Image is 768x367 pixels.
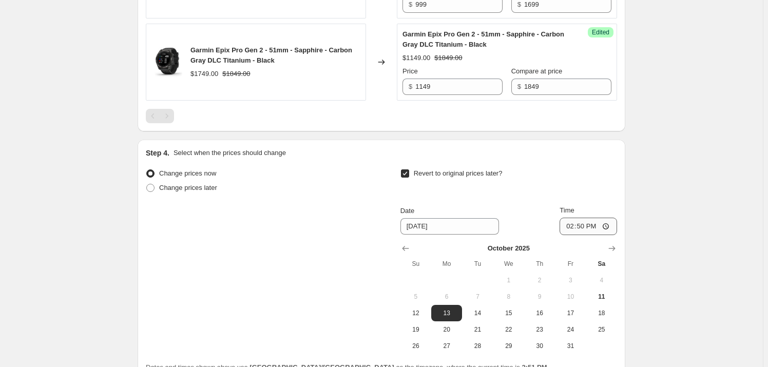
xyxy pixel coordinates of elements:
[400,305,431,321] button: Sunday October 12 2025
[586,321,617,338] button: Saturday October 25 2025
[524,272,555,288] button: Thursday October 2 2025
[466,309,489,317] span: 14
[431,288,462,305] button: Monday October 6 2025
[400,338,431,354] button: Sunday October 26 2025
[524,305,555,321] button: Thursday October 16 2025
[466,293,489,301] span: 7
[559,276,582,284] span: 3
[414,169,503,177] span: Revert to original prices later?
[555,321,586,338] button: Friday October 24 2025
[555,272,586,288] button: Friday October 3 2025
[405,260,427,268] span: Su
[493,338,524,354] button: Wednesday October 29 2025
[559,293,582,301] span: 10
[431,321,462,338] button: Monday October 20 2025
[493,272,524,288] button: Wednesday October 1 2025
[586,288,617,305] button: Today Saturday October 11 2025
[493,321,524,338] button: Wednesday October 22 2025
[151,47,182,78] img: 104_5a18af17-60c0-433f-9625-d06146a703a1_80x.jpg
[431,338,462,354] button: Monday October 27 2025
[222,69,250,79] strike: $1849.00
[435,260,458,268] span: Mo
[435,325,458,334] span: 20
[560,218,617,235] input: 12:00
[592,28,609,36] span: Edited
[190,46,352,64] span: Garmin Epix Pro Gen 2 - 51mm - Sapphire - Carbon Gray DLC Titanium - Black
[174,148,286,158] p: Select when the prices should change
[497,342,520,350] span: 29
[528,342,551,350] span: 30
[146,148,169,158] h2: Step 4.
[402,30,564,48] span: Garmin Epix Pro Gen 2 - 51mm - Sapphire - Carbon Gray DLC Titanium - Black
[398,241,413,256] button: Show previous month, September 2025
[431,305,462,321] button: Monday October 13 2025
[402,53,430,63] div: $1149.00
[528,260,551,268] span: Th
[190,69,218,79] div: $1749.00
[524,338,555,354] button: Thursday October 30 2025
[497,293,520,301] span: 8
[146,109,174,123] nav: Pagination
[560,206,574,214] span: Time
[435,342,458,350] span: 27
[528,293,551,301] span: 9
[431,256,462,272] th: Monday
[497,325,520,334] span: 22
[559,325,582,334] span: 24
[434,53,462,63] strike: $1849.00
[462,288,493,305] button: Tuesday October 7 2025
[405,342,427,350] span: 26
[586,272,617,288] button: Saturday October 4 2025
[405,293,427,301] span: 5
[511,67,563,75] span: Compare at price
[555,338,586,354] button: Friday October 31 2025
[462,321,493,338] button: Tuesday October 21 2025
[524,321,555,338] button: Thursday October 23 2025
[405,325,427,334] span: 19
[605,241,619,256] button: Show next month, November 2025
[528,325,551,334] span: 23
[493,305,524,321] button: Wednesday October 15 2025
[528,276,551,284] span: 2
[559,342,582,350] span: 31
[586,305,617,321] button: Saturday October 18 2025
[159,184,217,191] span: Change prices later
[590,293,613,301] span: 11
[462,256,493,272] th: Tuesday
[559,260,582,268] span: Fr
[435,293,458,301] span: 6
[405,309,427,317] span: 12
[590,325,613,334] span: 25
[400,218,499,235] input: 10/11/2025
[493,288,524,305] button: Wednesday October 8 2025
[524,256,555,272] th: Thursday
[409,83,412,90] span: $
[400,288,431,305] button: Sunday October 5 2025
[555,256,586,272] th: Friday
[493,256,524,272] th: Wednesday
[555,305,586,321] button: Friday October 17 2025
[517,1,521,8] span: $
[466,260,489,268] span: Tu
[466,342,489,350] span: 28
[466,325,489,334] span: 21
[590,309,613,317] span: 18
[400,207,414,215] span: Date
[497,276,520,284] span: 1
[590,260,613,268] span: Sa
[400,321,431,338] button: Sunday October 19 2025
[559,309,582,317] span: 17
[435,309,458,317] span: 13
[159,169,216,177] span: Change prices now
[590,276,613,284] span: 4
[497,260,520,268] span: We
[497,309,520,317] span: 15
[586,256,617,272] th: Saturday
[400,256,431,272] th: Sunday
[528,309,551,317] span: 16
[462,338,493,354] button: Tuesday October 28 2025
[524,288,555,305] button: Thursday October 9 2025
[462,305,493,321] button: Tuesday October 14 2025
[409,1,412,8] span: $
[555,288,586,305] button: Friday October 10 2025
